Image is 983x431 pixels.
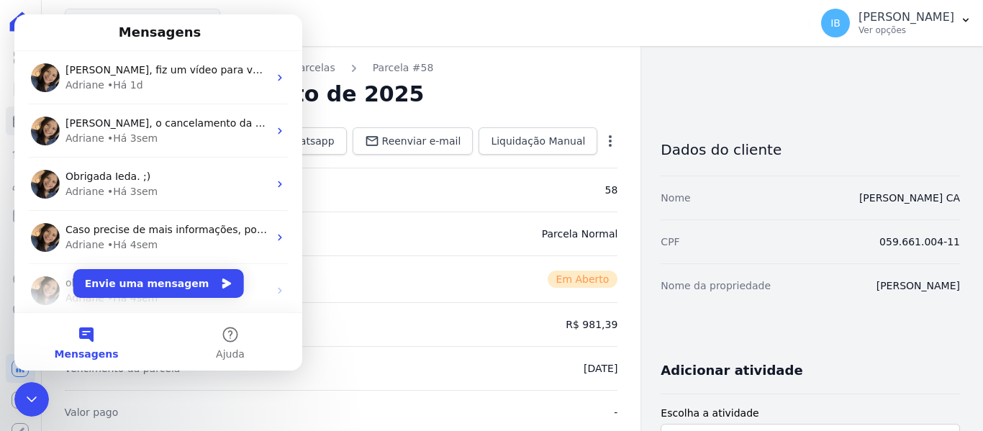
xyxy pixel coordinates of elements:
div: • Há 1d [93,63,129,78]
p: [PERSON_NAME] [859,10,954,24]
span: [PERSON_NAME], fiz um vídeo para vocês: [51,50,265,61]
a: Reenviar e-mail [353,127,474,155]
iframe: Intercom live chat [14,14,302,371]
a: Parcelas [294,60,335,76]
span: Liquidação Manual [491,134,585,148]
dt: Nome da propriedade [661,278,771,293]
div: Adriane [51,117,90,132]
dt: Valor pago [65,405,119,419]
div: • Há 4sem [93,223,143,238]
dd: 58 [605,183,618,197]
div: Adriane [51,276,90,291]
span: Reenviar e-mail [382,134,461,148]
iframe: Intercom live chat [14,382,49,417]
span: ok [51,263,63,274]
div: Adriane [51,63,90,78]
span: Obrigada Ieda. ;) [51,156,136,168]
h3: Adicionar atividade [661,362,802,379]
div: Adriane [51,223,90,238]
img: Profile image for Adriane [17,49,45,78]
div: Adriane [51,170,90,185]
a: Parcela #58 [373,60,434,76]
img: Profile image for Adriane [17,209,45,237]
dt: CPF [661,235,679,249]
dd: Parcela Normal [542,227,618,241]
img: Profile image for Adriane [17,155,45,184]
button: Envie uma mensagem [59,255,230,283]
img: Profile image for Adriane [17,262,45,291]
a: Liquidação Manual [479,127,597,155]
img: Profile image for Adriane [17,102,45,131]
h3: Dados do cliente [661,141,960,158]
div: • Há 3sem [93,117,143,132]
span: Ajuda [201,335,230,345]
div: • Há 3sem [93,170,143,185]
dd: [PERSON_NAME] [876,278,960,293]
a: [PERSON_NAME] CA [859,192,960,204]
dd: R$ 981,39 [566,317,617,332]
button: Mar De Japaratinga [65,9,220,36]
span: Em Aberto [548,271,618,288]
div: • Há 4sem [93,276,143,291]
dd: 059.661.004-11 [879,235,960,249]
p: Ver opções [859,24,954,36]
label: Escolha a atividade [661,406,960,421]
dd: - [614,405,617,419]
span: Caso precise de mais informações, por favor me avise. ; ) [51,209,342,221]
button: IB [PERSON_NAME] Ver opções [810,3,983,43]
span: IB [830,18,841,28]
nav: Breadcrumb [65,60,618,76]
dt: Nome [661,191,690,205]
span: Mensagens [40,335,104,345]
dd: [DATE] [584,361,617,376]
button: Ajuda [144,299,288,356]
